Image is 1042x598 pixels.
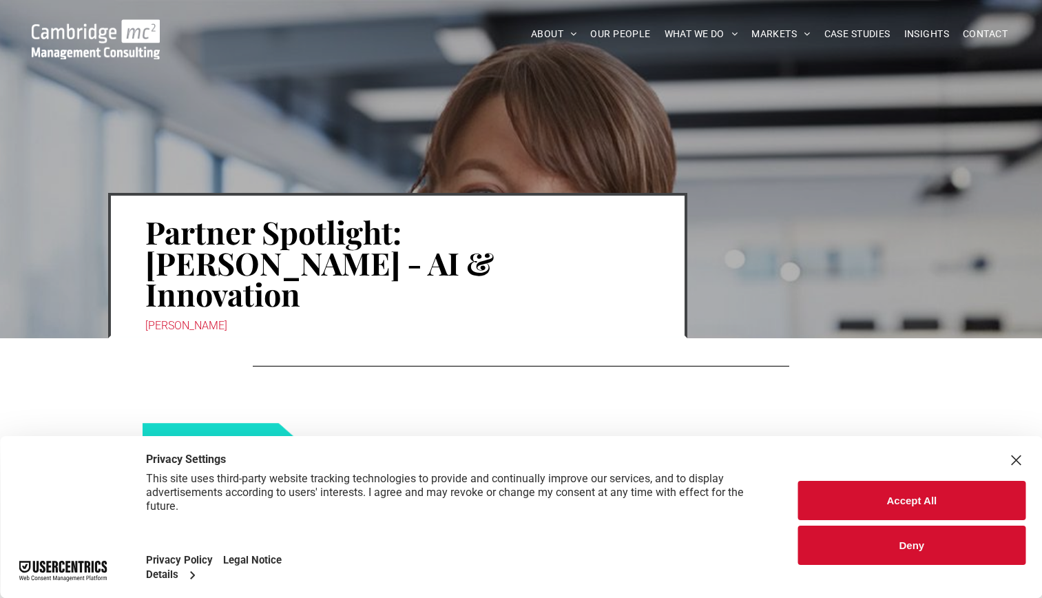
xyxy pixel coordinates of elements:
a: OUR PEOPLE [583,23,657,45]
span: This month we put the spotlight on [PERSON_NAME], Associate Consultant for AI, Digital & Innovation [343,435,855,532]
a: CASE STUDIES [817,23,897,45]
img: A graphic logo with the words CAM TECH WEEK in bold, dark blue capital letters on a lime green an... [143,423,318,571]
a: Your Business Transformed | Cambridge Management Consulting [32,21,160,36]
img: Go to Homepage [32,19,160,59]
a: INSIGHTS [897,23,956,45]
a: CONTACT [956,23,1014,45]
a: ABOUT [524,23,584,45]
h1: Partner Spotlight: [PERSON_NAME] - AI & Innovation [145,215,650,311]
a: WHAT WE DO [658,23,745,45]
div: [PERSON_NAME] [145,316,650,336]
a: MARKETS [744,23,817,45]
